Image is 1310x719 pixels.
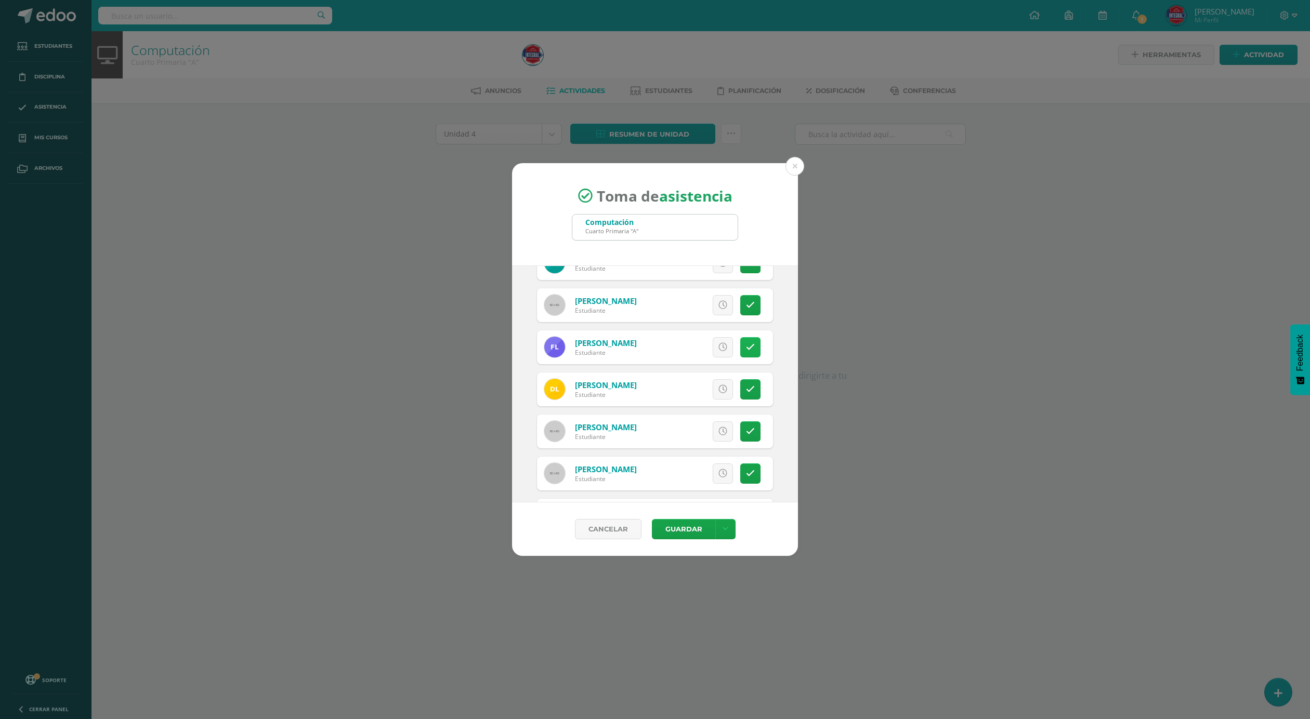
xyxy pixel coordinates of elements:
[544,337,565,357] img: 822200bb4afdd6e6d10e60beb2f2cfe6.png
[575,390,637,399] div: Estudiante
[575,264,637,273] div: Estudiante
[663,380,692,399] span: Excusa
[575,432,637,441] div: Estudiante
[585,217,638,227] div: Computación
[785,157,804,176] button: Close (Esc)
[659,186,732,206] strong: asistencia
[575,519,641,539] a: Cancelar
[575,464,637,474] a: [PERSON_NAME]
[585,227,638,235] div: Cuarto Primaria "A"
[575,338,637,348] a: [PERSON_NAME]
[652,519,715,539] button: Guardar
[1290,324,1310,395] button: Feedback - Mostrar encuesta
[544,295,565,315] img: 60x60
[597,186,732,206] span: Toma de
[575,380,637,390] a: [PERSON_NAME]
[575,474,637,483] div: Estudiante
[544,421,565,442] img: 60x60
[575,348,637,357] div: Estudiante
[544,379,565,400] img: ca3f602263022ef3a46ffc41ad09255f.png
[544,463,565,484] img: 60x60
[1295,335,1305,371] span: Feedback
[663,338,692,357] span: Excusa
[663,296,692,315] span: Excusa
[575,306,637,315] div: Estudiante
[572,215,738,240] input: Busca un grado o sección aquí...
[575,296,637,306] a: [PERSON_NAME]
[663,422,692,441] span: Excusa
[575,422,637,432] a: [PERSON_NAME]
[663,464,692,483] span: Excusa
